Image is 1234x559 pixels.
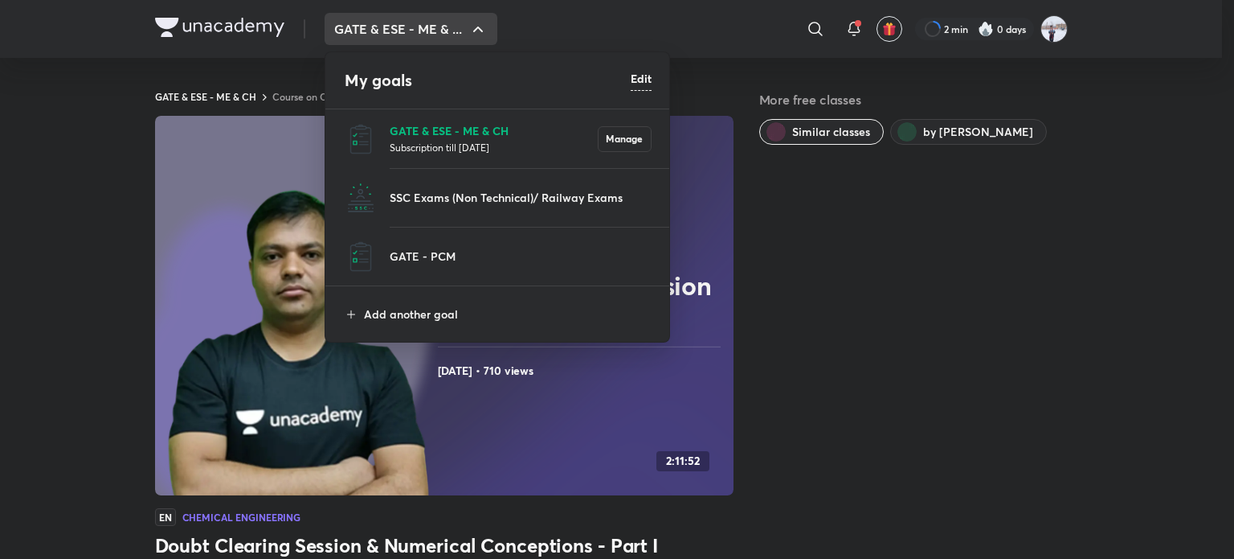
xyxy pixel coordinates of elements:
p: SSC Exams (Non Technical)/ Railway Exams [390,189,652,206]
p: GATE - PCM [390,248,652,265]
img: GATE - PCM [345,240,377,273]
img: GATE & ESE - ME & CH [345,123,377,155]
p: Subscription till [DATE] [390,139,598,155]
h6: Edit [631,70,652,87]
p: GATE & ESE - ME & CH [390,122,598,139]
p: Add another goal [364,306,652,323]
h4: My goals [345,68,631,92]
img: SSC Exams (Non Technical)/ Railway Exams [345,182,377,214]
button: Manage [598,126,652,152]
